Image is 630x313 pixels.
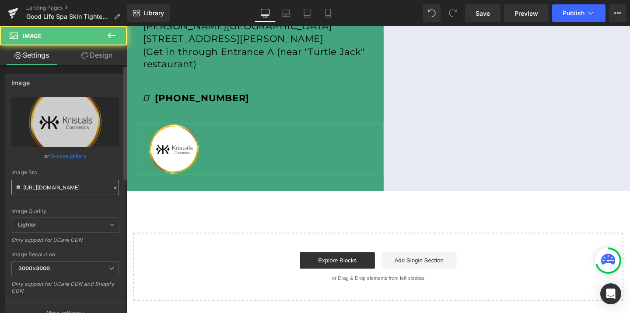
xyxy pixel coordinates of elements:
span: Preview [514,9,538,18]
a: Explore Blocks [182,237,261,255]
div: Only support for UCare CDN and Shopify CDN [11,281,119,300]
p: or Drag & Drop elements from left sidebar [21,262,508,268]
a: [PHONE_NUMBER] [17,70,129,82]
a: New Library [127,4,170,22]
div: or [11,151,119,161]
a: Browse gallery [49,148,87,164]
button: Undo [423,4,441,22]
button: More [609,4,626,22]
button: Redo [444,4,462,22]
a: Design [65,45,129,65]
input: Link [11,180,119,195]
div: Image Src [11,169,119,175]
div: Only support for UCare CDN [11,237,119,249]
span: [STREET_ADDRESS][PERSON_NAME] [17,7,207,19]
a: Laptop [276,4,297,22]
span: Good Life Spa Skin Tightening $69.95 DTB-2 [26,13,110,20]
span: Save [476,9,490,18]
div: Open Intercom Messenger [600,283,621,304]
a: Landing Pages [26,4,127,11]
b: 3000x3000 [18,265,50,272]
a: Tablet [297,4,318,22]
button: Publish [552,4,605,22]
div: Image Quality [11,208,119,214]
a: Mobile [318,4,339,22]
a: Preview [504,4,549,22]
span: Image [23,32,42,39]
div: Image Resolution [11,251,119,258]
a: Add Single Section [268,237,347,255]
span: Publish [563,10,584,17]
div: Image [11,74,30,86]
b: Lighter [18,221,36,228]
a: Desktop [255,4,276,22]
span: Library [143,9,164,17]
span: (Get in through Entrance A (near "Turtle Jack" restaurant) [17,21,250,46]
